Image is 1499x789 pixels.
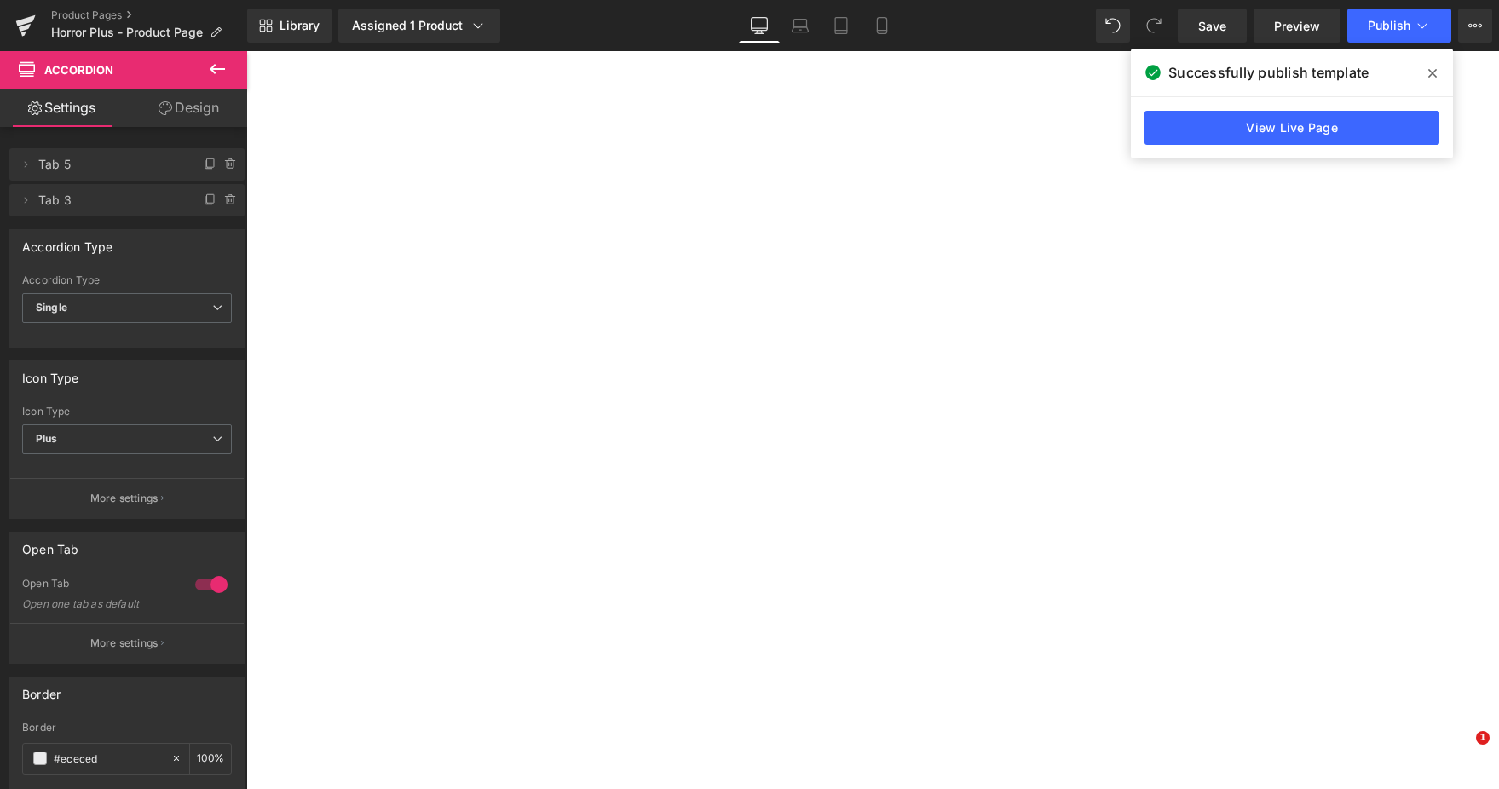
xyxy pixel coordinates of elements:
span: Save [1198,17,1226,35]
div: Border [22,677,61,701]
b: Plus [36,432,58,445]
div: Open Tab [22,577,178,595]
div: Icon Type [22,406,232,418]
span: Publish [1368,19,1410,32]
a: New Library [247,9,332,43]
div: Open Tab [22,533,78,556]
a: Product Pages [51,9,247,22]
button: More settings [10,623,244,663]
div: Assigned 1 Product [352,17,487,34]
b: Single [36,301,67,314]
p: More settings [90,636,159,651]
div: % [190,744,231,774]
div: Border [22,722,232,734]
a: Preview [1254,9,1340,43]
iframe: Intercom live chat [1441,731,1482,772]
a: Design [127,89,251,127]
button: More [1458,9,1492,43]
a: Mobile [862,9,902,43]
div: Icon Type [22,361,79,385]
input: Color [54,749,163,768]
span: Successfully publish template [1168,62,1369,83]
span: Library [280,18,320,33]
button: Undo [1096,9,1130,43]
span: 1 [1476,731,1490,745]
button: Publish [1347,9,1451,43]
span: Horror Plus - Product Page [51,26,203,39]
a: Tablet [821,9,862,43]
span: Tab 5 [38,148,182,181]
p: More settings [90,491,159,506]
button: More settings [10,478,244,518]
a: Laptop [780,9,821,43]
div: Accordion Type [22,230,113,254]
span: Tab 3 [38,184,182,216]
button: Redo [1137,9,1171,43]
div: Accordion Type [22,274,232,286]
a: View Live Page [1144,111,1439,145]
a: Desktop [739,9,780,43]
span: Preview [1274,17,1320,35]
div: Open one tab as default [22,598,176,610]
span: Accordion [44,63,113,77]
